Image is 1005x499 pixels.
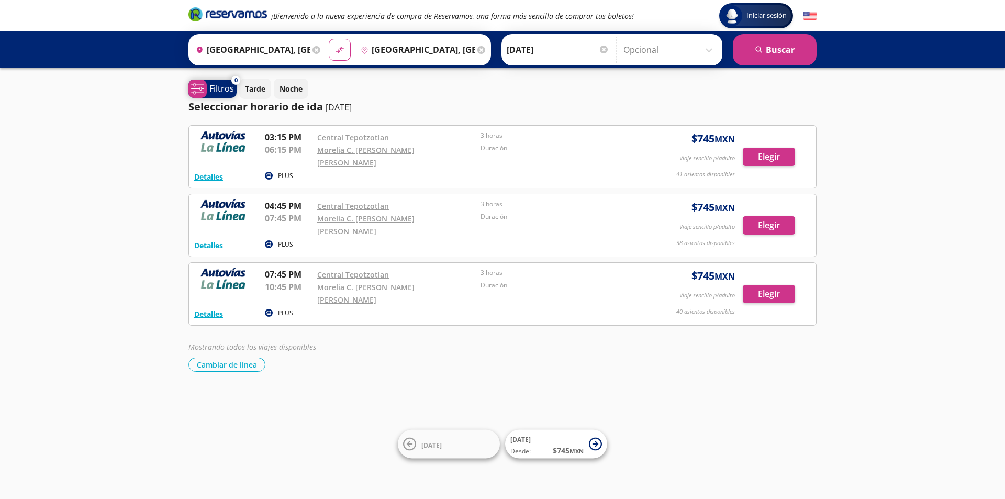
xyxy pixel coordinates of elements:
a: Central Tepotzotlan [317,270,389,280]
button: Noche [274,79,308,99]
p: 3 horas [481,199,639,209]
p: 07:45 PM [265,268,312,281]
p: Viaje sencillo p/adulto [679,223,735,231]
input: Elegir Fecha [507,37,609,63]
button: Tarde [239,79,271,99]
span: [DATE] [421,440,442,449]
p: PLUS [278,171,293,181]
button: 0Filtros [188,80,237,98]
p: 04:45 PM [265,199,312,212]
span: Desde: [510,447,531,456]
button: English [803,9,817,23]
input: Opcional [623,37,717,63]
p: 38 asientos disponibles [676,239,735,248]
button: Detalles [194,240,223,251]
small: MXN [714,271,735,282]
button: Elegir [743,148,795,166]
input: Buscar Destino [356,37,475,63]
p: 3 horas [481,131,639,140]
a: Morelia C. [PERSON_NAME] [PERSON_NAME] [317,282,415,305]
p: Tarde [245,83,265,94]
span: $ 745 [691,131,735,147]
span: Iniciar sesión [742,10,791,21]
button: Elegir [743,285,795,303]
button: [DATE] [398,430,500,459]
span: 0 [234,76,238,85]
small: MXN [714,202,735,214]
span: $ 745 [553,445,584,456]
p: Seleccionar horario de ida [188,99,323,115]
p: Duración [481,281,639,290]
span: $ 745 [691,268,735,284]
img: RESERVAMOS [194,131,252,152]
i: Brand Logo [188,6,267,22]
a: Morelia C. [PERSON_NAME] [PERSON_NAME] [317,214,415,236]
p: Filtros [209,82,234,95]
a: Brand Logo [188,6,267,25]
p: PLUS [278,240,293,249]
p: 3 horas [481,268,639,278]
a: Morelia C. [PERSON_NAME] [PERSON_NAME] [317,145,415,168]
p: 40 asientos disponibles [676,307,735,316]
p: Duración [481,143,639,153]
p: 07:45 PM [265,212,312,225]
button: [DATE]Desde:$745MXN [505,430,607,459]
p: Viaje sencillo p/adulto [679,154,735,163]
button: Elegir [743,216,795,235]
em: ¡Bienvenido a la nueva experiencia de compra de Reservamos, una forma más sencilla de comprar tus... [271,11,634,21]
p: [DATE] [326,101,352,114]
em: Mostrando todos los viajes disponibles [188,342,316,352]
span: $ 745 [691,199,735,215]
button: Buscar [733,34,817,65]
input: Buscar Origen [192,37,310,63]
p: 03:15 PM [265,131,312,143]
button: Cambiar de línea [188,358,265,372]
small: MXN [569,447,584,455]
img: RESERVAMOS [194,199,252,220]
a: Central Tepotzotlan [317,132,389,142]
p: PLUS [278,308,293,318]
p: 10:45 PM [265,281,312,293]
button: Detalles [194,171,223,182]
p: 41 asientos disponibles [676,170,735,179]
p: Viaje sencillo p/adulto [679,291,735,300]
button: Detalles [194,308,223,319]
small: MXN [714,134,735,145]
p: Noche [280,83,303,94]
img: RESERVAMOS [194,268,252,289]
p: Duración [481,212,639,221]
span: [DATE] [510,435,531,444]
p: 06:15 PM [265,143,312,156]
a: Central Tepotzotlan [317,201,389,211]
